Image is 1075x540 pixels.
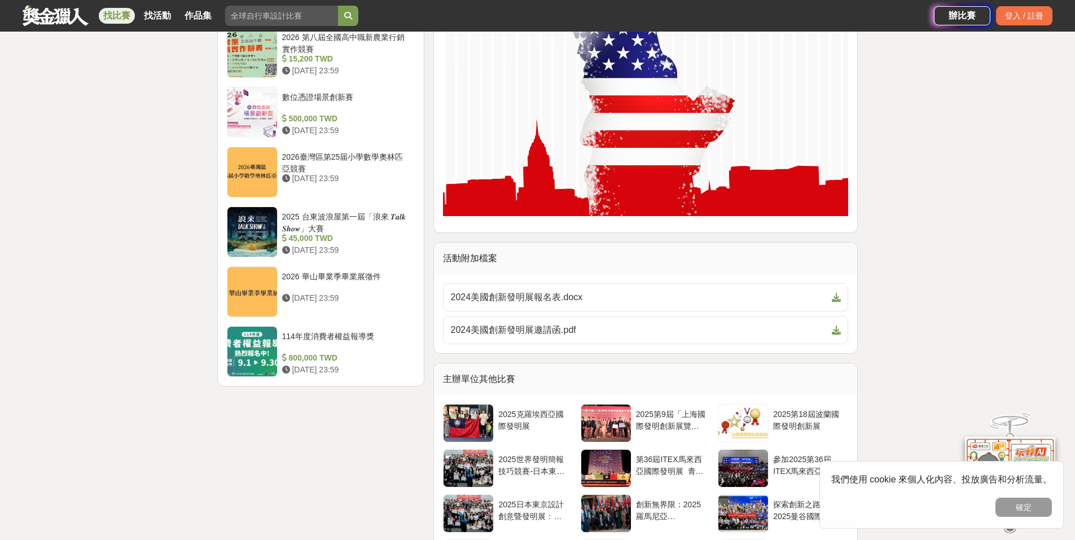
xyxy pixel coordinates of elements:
a: 2025 台東波浪屋第一屆「浪來 𝑻𝒂𝒍𝒌 𝑺𝒉𝒐𝒘」大賽 45,000 TWD [DATE] 23:59 [227,207,415,257]
div: 主辦單位其他比賽 [434,363,857,395]
div: 2025第18屆波蘭國際發明創新展 [773,409,844,430]
img: d2146d9a-e6f6-4337-9592-8cefde37ba6b.png [965,437,1055,512]
a: 創新無界限：2025 羅馬尼亞EUROINVENT歐洲盃國際創新發明展盛大招展！ [581,494,711,533]
div: [DATE] 23:59 [282,125,411,137]
a: 2025日本東京設計創意暨發明展：引領未來設計與發明新潮流 [443,494,573,533]
a: 2026臺灣區第25届小學數學奧林匹亞競賽 [DATE] 23:59 [227,147,415,197]
span: 我們使用 cookie 來個人化內容、投放廣告和分析流量。 [831,475,1052,484]
div: 登入 / 註冊 [996,6,1052,25]
a: 找比賽 [99,8,135,24]
div: [DATE] 23:59 [282,292,411,304]
div: [DATE] 23:59 [282,65,411,77]
a: 第36屆ITEX馬來西亞國際發明展_青少年組 [581,449,711,488]
div: 45,000 TWD [282,232,411,244]
div: [DATE] 23:59 [282,173,411,185]
a: 作品集 [180,8,216,24]
a: 114年度消費者權益報導獎 800,000 TWD [DATE] 23:59 [227,326,415,377]
div: 2025第9屆「上海國際發明創新展覽會」即將盛大開幕，全球創新發明齊聚一堂 [636,409,707,430]
div: 15,200 TWD [282,53,411,65]
div: 2025 台東波浪屋第一屆「浪來 𝑻𝒂𝒍𝒌 𝑺𝒉𝒐𝒘」大賽 [282,211,411,232]
div: 第36屆ITEX馬來西亞國際發明展_青少年組 [636,454,707,475]
a: 數位憑證場景創新賽 500,000 TWD [DATE] 23:59 [227,87,415,138]
span: 2024美國創新發明展邀請函.pdf [450,323,827,337]
div: 2026 華山畢業季畢業展徵件 [282,271,411,292]
div: [DATE] 23:59 [282,244,411,256]
div: 2025克羅埃西亞國際發明展 [498,409,569,430]
div: [DATE] 23:59 [282,364,411,376]
a: 辦比賽 [934,6,990,25]
span: 2024美國創新發明展報名表.docx [450,291,827,304]
div: 數位憑證場景創新賽 [282,91,411,113]
div: 2025世界發明簡報技巧競賽-日本東京選拔賽 [498,454,569,475]
div: 2025日本東京設計創意暨發明展：引領未來設計與發明新潮流 [498,499,569,520]
div: 800,000 TWD [282,352,411,364]
button: 確定 [995,498,1052,517]
div: 創新無界限：2025 羅馬尼亞EUROINVENT歐洲盃國際創新發明展盛大招展！ [636,499,707,520]
a: 2025世界發明簡報技巧競賽-日本東京選拔賽 [443,449,573,488]
a: 參加2025第36屆ITEX馬來西亞國際發明展，發掘無限商機 [718,449,848,488]
div: 探索創新之路：2025曼谷國際發明展盛大招展！ [773,499,844,520]
a: 2024美國創新發明展邀請函.pdf [443,316,848,344]
a: 2025第18屆波蘭國際發明創新展 [718,404,848,442]
input: 全球自行車設計比賽 [225,6,338,26]
div: 500,000 TWD [282,113,411,125]
a: 找活動 [139,8,175,24]
div: 114年度消費者權益報導獎 [282,331,411,352]
div: 2026 第八屆全國高中職新農業行銷實作競賽 [282,32,411,53]
a: 探索創新之路：2025曼谷國際發明展盛大招展！ [718,494,848,533]
div: 活動附加檔案 [434,243,857,274]
a: 2025克羅埃西亞國際發明展 [443,404,573,442]
div: 參加2025第36屆ITEX馬來西亞國際發明展，發掘無限商機 [773,454,844,475]
a: 2026 華山畢業季畢業展徵件 [DATE] 23:59 [227,266,415,317]
a: 2025第9屆「上海國際發明創新展覽會」即將盛大開幕，全球創新發明齊聚一堂 [581,404,711,442]
div: 2026臺灣區第25届小學數學奧林匹亞競賽 [282,151,411,173]
a: 2024美國創新發明展報名表.docx [443,283,848,311]
a: 2026 第八屆全國高中職新農業行銷實作競賽 15,200 TWD [DATE] 23:59 [227,27,415,78]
